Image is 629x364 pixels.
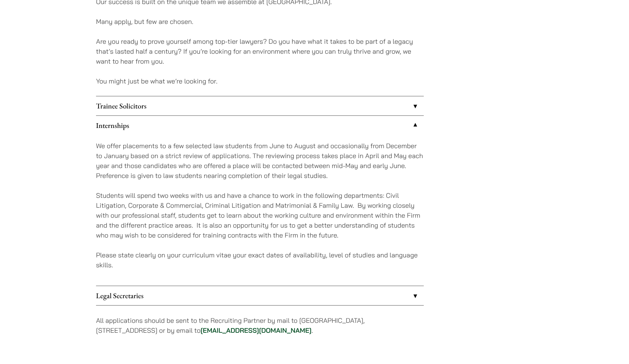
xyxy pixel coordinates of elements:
[96,96,424,115] a: Trainee Solicitors
[96,141,424,181] p: We offer placements to a few selected law students from June to August and occasionally from Dece...
[96,116,424,135] a: Internships
[96,286,424,305] a: Legal Secretaries
[96,135,424,286] div: Internships
[96,76,424,86] p: You might just be what we’re looking for.
[96,250,424,270] p: Please state clearly on your curriculum vitae your exact dates of availability, level of studies ...
[96,17,424,26] p: Many apply, but few are chosen.
[200,326,312,335] a: [EMAIL_ADDRESS][DOMAIN_NAME]
[96,36,424,66] p: Are you ready to prove yourself among top-tier lawyers? Do you have what it takes to be part of a...
[96,190,424,240] p: Students will spend two weeks with us and have a chance to work in the following departments: Civ...
[96,315,424,335] p: All applications should be sent to the Recruiting Partner by mail to [GEOGRAPHIC_DATA], [STREET_A...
